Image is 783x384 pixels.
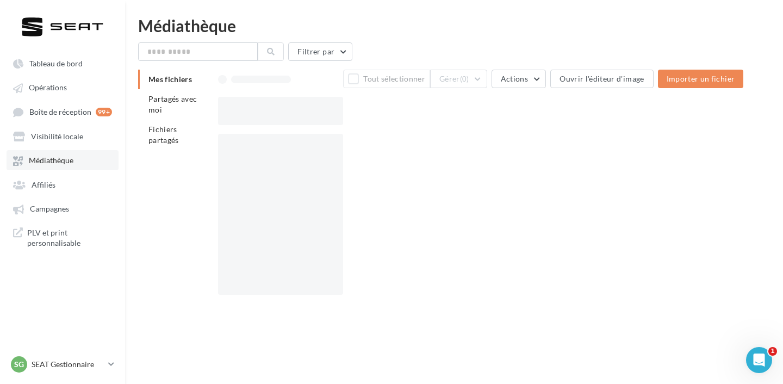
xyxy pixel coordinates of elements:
[7,175,119,194] a: Affiliés
[7,126,119,146] a: Visibilité locale
[7,53,119,73] a: Tableau de bord
[29,156,73,165] span: Médiathèque
[492,70,546,88] button: Actions
[14,359,24,370] span: SG
[7,102,119,122] a: Boîte de réception 99+
[138,17,770,34] div: Médiathèque
[30,205,69,214] span: Campagnes
[288,42,352,61] button: Filtrer par
[31,132,83,141] span: Visibilité locale
[29,83,67,92] span: Opérations
[430,70,487,88] button: Gérer(0)
[27,227,112,249] span: PLV et print personnalisable
[768,347,777,356] span: 1
[29,107,91,116] span: Boîte de réception
[29,59,83,68] span: Tableau de bord
[7,223,119,253] a: PLV et print personnalisable
[148,75,192,84] span: Mes fichiers
[460,75,469,83] span: (0)
[9,354,116,375] a: SG SEAT Gestionnaire
[148,125,179,145] span: Fichiers partagés
[746,347,772,373] iframe: Intercom live chat
[148,94,197,114] span: Partagés avec moi
[667,74,735,83] span: Importer un fichier
[96,108,112,116] div: 99+
[343,70,430,88] button: Tout sélectionner
[501,74,528,83] span: Actions
[32,359,104,370] p: SEAT Gestionnaire
[32,180,55,189] span: Affiliés
[7,150,119,170] a: Médiathèque
[7,77,119,97] a: Opérations
[7,199,119,218] a: Campagnes
[550,70,653,88] button: Ouvrir l'éditeur d'image
[658,70,744,88] button: Importer un fichier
